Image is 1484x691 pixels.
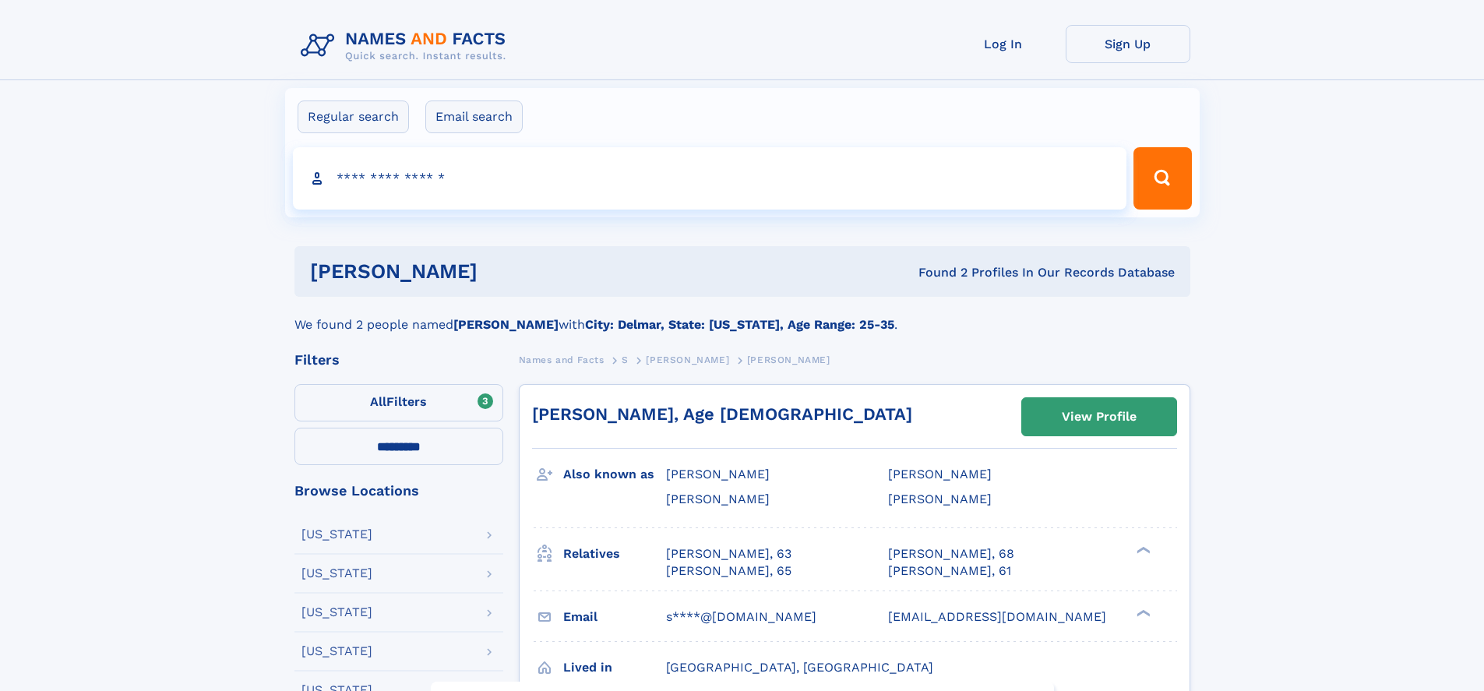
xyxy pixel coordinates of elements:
b: City: Delmar, State: [US_STATE], Age Range: 25-35 [585,317,894,332]
b: [PERSON_NAME] [453,317,559,332]
a: Sign Up [1066,25,1190,63]
a: [PERSON_NAME], 68 [888,545,1014,562]
a: S [622,350,629,369]
div: Filters [294,353,503,367]
label: Regular search [298,100,409,133]
button: Search Button [1133,147,1191,210]
h3: Relatives [563,541,666,567]
a: [PERSON_NAME], Age [DEMOGRAPHIC_DATA] [532,404,912,424]
a: Names and Facts [519,350,605,369]
div: ❯ [1133,545,1151,555]
span: [PERSON_NAME] [888,467,992,481]
div: We found 2 people named with . [294,297,1190,334]
div: [US_STATE] [301,606,372,619]
span: S [622,354,629,365]
input: search input [293,147,1127,210]
span: [EMAIL_ADDRESS][DOMAIN_NAME] [888,609,1106,624]
div: [US_STATE] [301,528,372,541]
h3: Email [563,604,666,630]
a: [PERSON_NAME] [646,350,729,369]
h1: [PERSON_NAME] [310,262,698,281]
label: Email search [425,100,523,133]
label: Filters [294,384,503,421]
img: Logo Names and Facts [294,25,519,67]
a: [PERSON_NAME], 65 [666,562,791,580]
a: Log In [941,25,1066,63]
span: [GEOGRAPHIC_DATA], [GEOGRAPHIC_DATA] [666,660,933,675]
h3: Lived in [563,654,666,681]
a: View Profile [1022,398,1176,435]
span: [PERSON_NAME] [646,354,729,365]
div: View Profile [1062,399,1137,435]
div: Found 2 Profiles In Our Records Database [698,264,1175,281]
div: ❯ [1133,608,1151,618]
div: Browse Locations [294,484,503,498]
span: [PERSON_NAME] [888,492,992,506]
div: [US_STATE] [301,645,372,658]
span: [PERSON_NAME] [666,492,770,506]
a: [PERSON_NAME], 61 [888,562,1011,580]
span: [PERSON_NAME] [747,354,830,365]
h3: Also known as [563,461,666,488]
span: All [370,394,386,409]
span: [PERSON_NAME] [666,467,770,481]
div: [US_STATE] [301,567,372,580]
a: [PERSON_NAME], 63 [666,545,791,562]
